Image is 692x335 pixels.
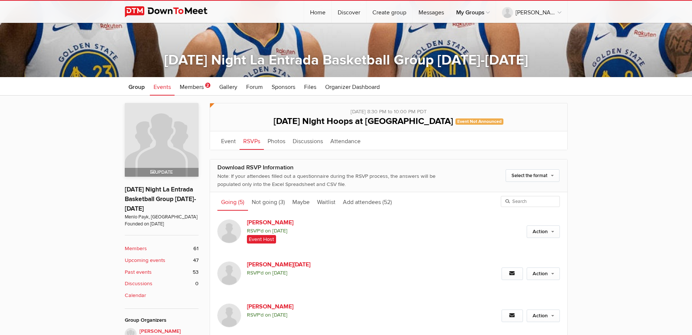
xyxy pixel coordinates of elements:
[247,269,457,277] span: RSVP'd on
[217,172,457,188] div: Note: If your attendees filled out a questionnaire during the RSVP process, the answers will be p...
[506,169,560,182] a: Select the format
[272,312,288,318] i: [DATE]
[128,83,145,91] span: Group
[125,186,196,213] a: [DATE] Night La Entrada Basketball Group [DATE]-[DATE]
[219,83,237,91] span: Gallery
[279,198,285,206] span: (3)
[217,163,457,172] div: Download RSVP Information
[125,103,199,177] a: Update
[289,131,327,150] a: Discussions
[272,83,295,91] span: Sponsors
[193,268,199,276] span: 53
[125,291,199,300] a: Calendar
[125,291,146,300] b: Calendar
[366,1,412,23] a: Create group
[176,77,214,96] a: Members 2
[527,267,560,280] a: Action
[272,270,288,276] i: [DATE]
[154,83,171,91] span: Events
[325,83,380,91] span: Organizer Dashboard
[268,77,299,96] a: Sponsors
[527,310,560,322] a: Action
[150,77,175,96] a: Events
[247,311,457,319] span: RSVP'd on
[327,131,364,150] a: Attendance
[125,221,199,228] span: Founded on [DATE]
[180,83,204,91] span: Members
[195,280,199,288] span: 0
[527,225,560,238] a: Action
[321,77,383,96] a: Organizer Dashboard
[246,83,263,91] span: Forum
[193,256,199,265] span: 47
[217,131,240,150] a: Event
[125,268,152,276] b: Past events
[125,268,199,276] a: Past events 53
[300,77,320,96] a: Files
[125,103,199,177] img: Thursday Night La Entrada Basketball Group 2025-2026
[273,116,453,127] span: [DATE] Night Hoops at [GEOGRAPHIC_DATA]
[164,52,528,69] a: [DATE] Night La Entrada Basketball Group [DATE]-[DATE]
[313,192,339,211] a: Waitlist
[304,1,331,23] a: Home
[125,280,152,288] b: Discussions
[289,192,313,211] a: Maybe
[217,262,241,285] img: Ken Easter
[238,198,244,206] span: (5)
[242,77,266,96] a: Forum
[382,198,392,206] span: (52)
[247,227,457,235] span: RSVP'd on
[450,1,496,23] a: My Groups
[217,220,241,243] img: H Lee hoops
[217,192,248,211] a: Going (5)
[264,131,289,150] a: Photos
[125,214,199,221] span: Menlo Payk, [GEOGRAPHIC_DATA]
[217,304,241,327] img: Ryan Padrez
[247,235,276,243] span: Event Host
[339,192,396,211] a: Add attendees (52)
[332,1,366,23] a: Discover
[193,245,199,253] span: 61
[304,83,316,91] span: Files
[247,260,373,269] a: [PERSON_NAME][DATE]
[240,131,264,150] a: RSVPs
[125,77,148,96] a: Group
[413,1,450,23] a: Messages
[501,196,560,207] input: Search
[125,245,147,253] b: Members
[125,316,199,324] div: Group Organizers
[272,228,288,234] i: [DATE]
[455,118,503,125] span: Event Not Announced
[125,256,199,265] a: Upcoming events 47
[247,302,373,311] a: [PERSON_NAME]
[125,280,199,288] a: Discussions 0
[496,1,567,23] a: [PERSON_NAME]
[248,192,289,211] a: Not going (3)
[216,77,241,96] a: Gallery
[125,245,199,253] a: Members 61
[150,169,173,175] span: Update
[125,6,219,17] img: DownToMeet
[205,83,210,88] span: 2
[217,103,560,116] div: [DATE] 8:30 PM to 10:00 PM PDT
[247,218,373,227] a: [PERSON_NAME]
[125,256,165,265] b: Upcoming events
